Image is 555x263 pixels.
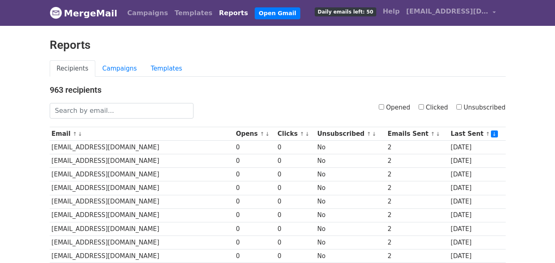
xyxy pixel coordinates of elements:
a: Recipients [50,60,96,77]
td: 0 [276,208,315,222]
input: Unsubscribed [456,104,462,110]
td: 0 [234,195,275,208]
td: [DATE] [449,154,505,168]
th: Clicks [276,127,315,141]
td: 0 [276,249,315,263]
td: 0 [234,236,275,249]
td: 2 [386,195,449,208]
th: Email [50,127,234,141]
td: No [315,154,385,168]
td: [DATE] [449,168,505,181]
span: Daily emails left: 50 [315,7,376,16]
td: 0 [276,141,315,154]
td: 2 [386,141,449,154]
a: Templates [171,5,216,21]
a: ↑ [260,131,265,137]
input: Clicked [419,104,424,110]
td: 0 [234,181,275,195]
td: No [315,208,385,222]
h2: Reports [50,38,506,52]
a: Open Gmail [255,7,300,19]
td: [DATE] [449,141,505,154]
td: [EMAIL_ADDRESS][DOMAIN_NAME] [50,181,234,195]
a: ↓ [491,130,498,137]
td: 2 [386,154,449,168]
td: [EMAIL_ADDRESS][DOMAIN_NAME] [50,154,234,168]
td: No [315,181,385,195]
td: No [315,249,385,263]
input: Search by email... [50,103,193,119]
td: [DATE] [449,236,505,249]
h4: 963 recipients [50,85,506,95]
td: No [315,236,385,249]
a: ↓ [78,131,83,137]
th: Opens [234,127,275,141]
th: Last Sent [449,127,505,141]
td: [EMAIL_ADDRESS][DOMAIN_NAME] [50,236,234,249]
td: 0 [276,222,315,236]
td: 2 [386,208,449,222]
td: No [315,222,385,236]
input: Opened [379,104,384,110]
td: [EMAIL_ADDRESS][DOMAIN_NAME] [50,141,234,154]
th: Emails Sent [386,127,449,141]
th: Unsubscribed [315,127,385,141]
td: No [315,141,385,154]
a: Campaigns [124,5,171,21]
a: ↓ [305,131,310,137]
td: 0 [276,236,315,249]
a: Templates [144,60,189,77]
td: [EMAIL_ADDRESS][DOMAIN_NAME] [50,208,234,222]
a: ↑ [73,131,77,137]
a: MergeMail [50,5,117,22]
td: 0 [234,141,275,154]
td: [EMAIL_ADDRESS][DOMAIN_NAME] [50,222,234,236]
a: ↑ [300,131,304,137]
td: [DATE] [449,195,505,208]
td: 2 [386,236,449,249]
td: 2 [386,181,449,195]
td: No [315,195,385,208]
td: 0 [276,168,315,181]
td: 0 [276,195,315,208]
td: [EMAIL_ADDRESS][DOMAIN_NAME] [50,249,234,263]
td: 2 [386,168,449,181]
a: ↑ [486,131,490,137]
td: [EMAIL_ADDRESS][DOMAIN_NAME] [50,195,234,208]
a: Reports [216,5,251,21]
td: 0 [276,181,315,195]
td: 0 [234,222,275,236]
td: 0 [234,208,275,222]
a: ↑ [367,131,371,137]
a: Help [380,3,403,20]
td: 0 [234,249,275,263]
a: Campaigns [95,60,144,77]
a: ↓ [372,131,376,137]
a: ↑ [431,131,435,137]
td: [DATE] [449,208,505,222]
td: 2 [386,249,449,263]
label: Opened [379,103,410,112]
img: MergeMail logo [50,7,62,19]
td: 2 [386,222,449,236]
span: [EMAIL_ADDRESS][DOMAIN_NAME] [406,7,488,16]
td: [DATE] [449,249,505,263]
td: 0 [234,154,275,168]
a: ↓ [265,131,269,137]
label: Clicked [419,103,448,112]
a: Daily emails left: 50 [311,3,379,20]
td: 0 [276,154,315,168]
td: No [315,168,385,181]
td: 0 [234,168,275,181]
a: ↓ [436,131,440,137]
a: [EMAIL_ADDRESS][DOMAIN_NAME] [403,3,499,23]
td: [DATE] [449,181,505,195]
td: [EMAIL_ADDRESS][DOMAIN_NAME] [50,168,234,181]
label: Unsubscribed [456,103,506,112]
td: [DATE] [449,222,505,236]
